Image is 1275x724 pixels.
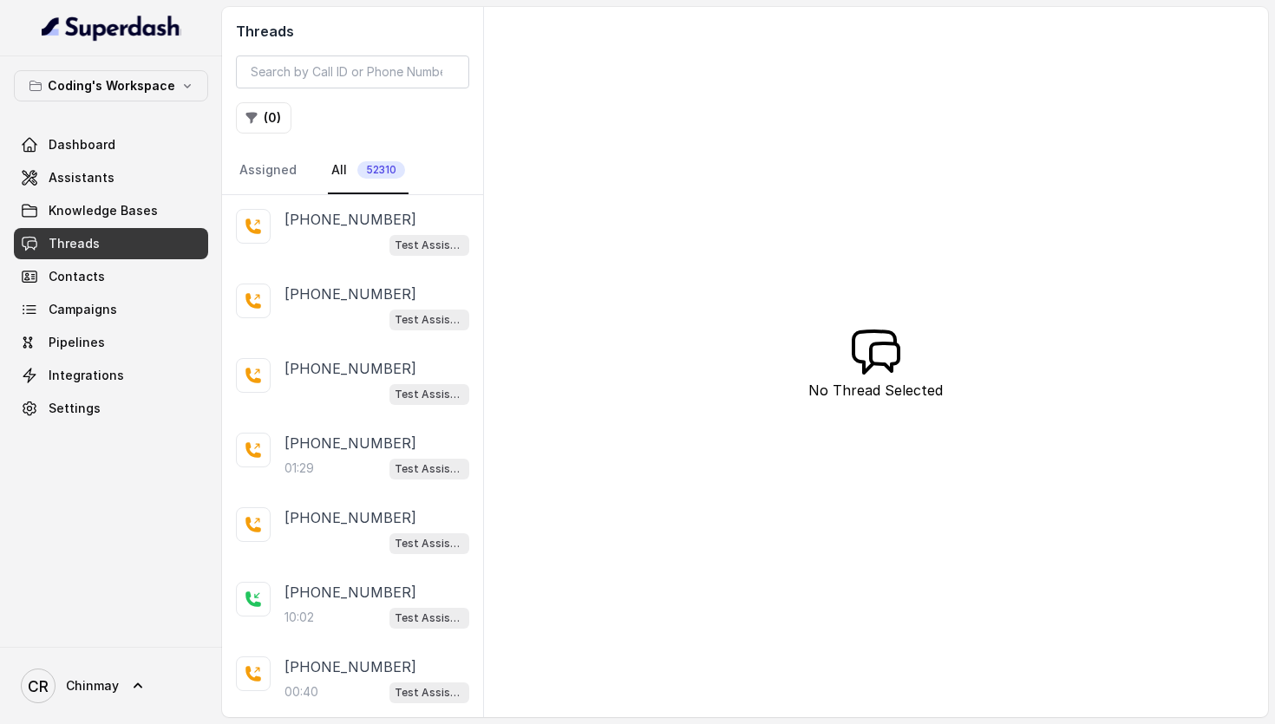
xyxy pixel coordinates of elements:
p: [PHONE_NUMBER] [284,358,416,379]
button: Coding's Workspace [14,70,208,101]
a: Knowledge Bases [14,195,208,226]
a: Chinmay [14,662,208,710]
p: [PHONE_NUMBER] [284,433,416,453]
p: Test Assistant-3 [395,684,464,701]
p: [PHONE_NUMBER] [284,656,416,677]
a: Dashboard [14,129,208,160]
text: CR [28,677,49,695]
p: Test Assistant-3 [395,460,464,478]
p: Test Assistant-3 [395,535,464,552]
a: Threads [14,228,208,259]
img: light.svg [42,14,181,42]
p: Coding's Workspace [48,75,175,96]
a: Settings [14,393,208,424]
h2: Threads [236,21,469,42]
p: 01:29 [284,460,314,477]
p: 00:40 [284,683,318,701]
button: (0) [236,102,291,134]
span: Assistants [49,169,114,186]
nav: Tabs [236,147,469,194]
p: No Thread Selected [808,380,943,401]
p: Test Assistant-3 [395,386,464,403]
span: 52310 [357,161,405,179]
span: Settings [49,400,101,417]
p: [PHONE_NUMBER] [284,582,416,603]
span: Threads [49,235,100,252]
p: Test Assistant-3 [395,237,464,254]
input: Search by Call ID or Phone Number [236,55,469,88]
a: Integrations [14,360,208,391]
span: Integrations [49,367,124,384]
span: Knowledge Bases [49,202,158,219]
p: 10:02 [284,609,314,626]
span: Chinmay [66,677,119,695]
a: Assistants [14,162,208,193]
p: [PHONE_NUMBER] [284,507,416,528]
a: Campaigns [14,294,208,325]
a: Assigned [236,147,300,194]
p: Test Assistant-3 [395,311,464,329]
a: All52310 [328,147,409,194]
span: Dashboard [49,136,115,153]
p: [PHONE_NUMBER] [284,209,416,230]
span: Contacts [49,268,105,285]
a: Contacts [14,261,208,292]
span: Pipelines [49,334,105,351]
p: [PHONE_NUMBER] [284,284,416,304]
a: Pipelines [14,327,208,358]
p: Test Assistant-3 [395,610,464,627]
span: Campaigns [49,301,117,318]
